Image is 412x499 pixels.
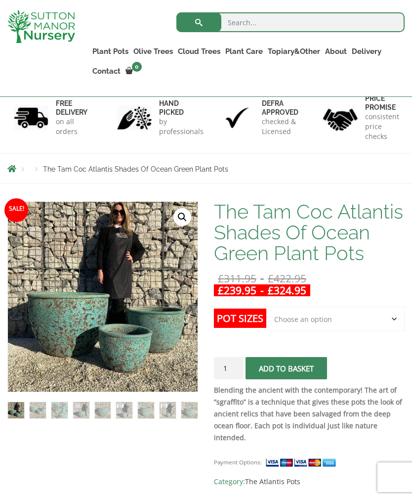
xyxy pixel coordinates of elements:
[159,117,204,136] p: by professionals
[323,102,358,133] img: 4.jpg
[132,62,142,72] span: 0
[90,45,131,58] a: Plant Pots
[181,402,198,418] img: The Tam Coc Atlantis Shades Of Ocean Green Plant Pots - Image 9
[51,402,68,418] img: The Tam Coc Atlantis Shades Of Ocean Green Plant Pots - Image 3
[246,357,327,379] button: Add to basket
[4,198,28,222] span: Sale!
[365,94,399,112] h6: Price promise
[214,357,244,379] input: Product quantity
[265,45,323,58] a: Topiary&Other
[349,45,384,58] a: Delivery
[123,64,145,78] a: 0
[138,402,154,418] img: The Tam Coc Atlantis Shades Of Ocean Green Plant Pots - Image 7
[90,64,123,78] a: Contact
[176,12,405,32] input: Search...
[268,283,306,297] bdi: 324.95
[262,99,298,117] h6: Defra approved
[214,272,310,284] del: -
[175,45,223,58] a: Cloud Trees
[160,402,176,418] img: The Tam Coc Atlantis Shades Of Ocean Green Plant Pots - Image 8
[14,105,48,131] img: 1.jpg
[220,105,254,131] img: 3.jpg
[268,283,274,297] span: £
[7,165,405,173] nav: Breadcrumbs
[323,45,349,58] a: About
[116,402,132,418] img: The Tam Coc Atlantis Shades Of Ocean Green Plant Pots - Image 6
[159,99,204,117] h6: hand picked
[8,402,24,418] img: The Tam Coc Atlantis Shades Of Ocean Green Plant Pots
[245,477,300,486] a: The Atlantis Pots
[218,283,256,297] bdi: 239.95
[7,10,75,43] img: logo
[218,283,224,297] span: £
[265,457,339,468] img: payment supported
[268,272,274,285] span: £
[223,45,265,58] a: Plant Care
[214,385,402,442] strong: Blending the ancient with the contemporary! The art of “sgraffito” is a technique that gives thes...
[262,117,298,136] p: checked & Licensed
[43,165,228,173] span: The Tam Coc Atlantis Shades Of Ocean Green Plant Pots
[73,402,89,418] img: The Tam Coc Atlantis Shades Of Ocean Green Plant Pots - Image 4
[218,272,256,285] bdi: 311.95
[214,284,310,296] ins: -
[214,458,262,466] small: Payment Options:
[131,45,175,58] a: Olive Trees
[95,402,111,418] img: The Tam Coc Atlantis Shades Of Ocean Green Plant Pots - Image 5
[117,105,152,131] img: 2.jpg
[214,201,405,264] h1: The Tam Coc Atlantis Shades Of Ocean Green Plant Pots
[365,112,399,141] p: consistent price checks
[214,309,266,328] label: Pot Sizes
[56,117,89,136] p: on all orders
[214,476,405,488] span: Category:
[173,208,191,226] a: View full-screen image gallery
[56,99,89,117] h6: FREE DELIVERY
[30,402,46,418] img: The Tam Coc Atlantis Shades Of Ocean Green Plant Pots - Image 2
[268,272,306,285] bdi: 422.95
[218,272,224,285] span: £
